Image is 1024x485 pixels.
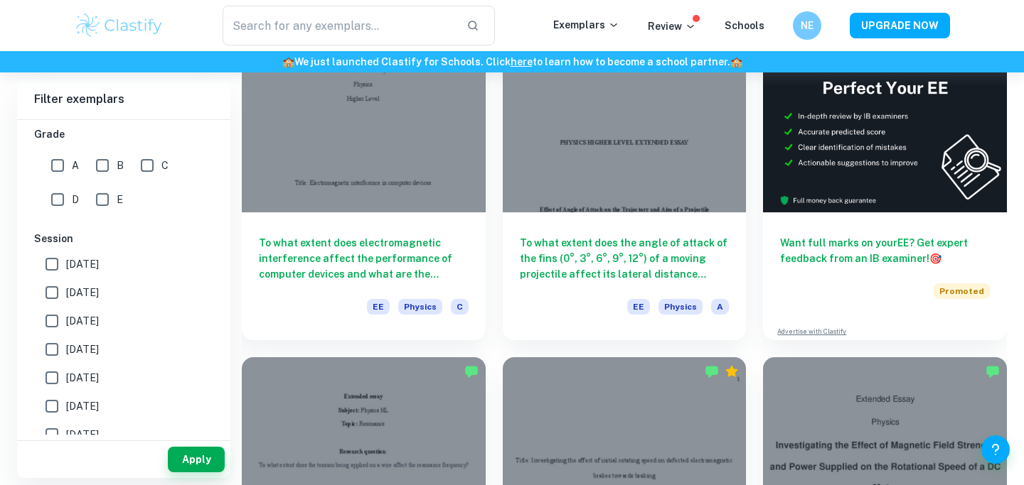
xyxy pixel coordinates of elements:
[981,435,1010,464] button: Help and Feedback
[34,231,213,246] h6: Session
[648,18,696,34] p: Review
[161,158,169,173] span: C
[725,20,764,31] a: Schools
[34,126,213,142] h6: Grade
[74,11,164,40] img: Clastify logo
[72,158,79,173] span: A
[72,192,79,207] span: D
[66,398,99,414] span: [DATE]
[711,299,729,315] span: A
[780,235,990,266] h6: Want full marks on your EE ? Get expert feedback from an IB examiner!
[929,253,942,264] span: 🎯
[398,299,442,315] span: Physics
[793,11,821,40] button: NE
[259,235,469,282] h6: To what extent does electromagnetic interference affect the performance of computer devices and w...
[3,54,1021,70] h6: We just launched Clastify for Schools. Click to learn how to become a school partner.
[66,285,99,300] span: [DATE]
[117,158,124,173] span: B
[168,447,225,472] button: Apply
[627,299,650,315] span: EE
[367,299,390,315] span: EE
[511,56,533,67] a: here
[777,327,846,337] a: Advertise with Clastify
[66,370,99,386] span: [DATE]
[464,364,479,378] img: Marked
[520,235,730,282] h6: To what extent does the angle of attack of the fins (0°, 3°, 6°, 9°, 12°) of a moving projectile ...
[17,80,230,119] h6: Filter exemplars
[934,283,990,299] span: Promoted
[725,364,739,378] div: Premium
[658,299,703,315] span: Physics
[553,17,619,33] p: Exemplars
[799,18,816,33] h6: NE
[705,364,719,378] img: Marked
[66,427,99,442] span: [DATE]
[503,30,747,340] a: To what extent does the angle of attack of the fins (0°, 3°, 6°, 9°, 12°) of a moving projectile ...
[66,313,99,329] span: [DATE]
[451,299,469,315] span: C
[730,56,742,67] span: 🏫
[763,30,1007,340] a: Want full marks on yourEE? Get expert feedback from an IB examiner!PromotedAdvertise with Clastify
[763,30,1007,212] img: Thumbnail
[66,342,99,357] span: [DATE]
[117,192,123,207] span: E
[986,364,1000,378] img: Marked
[850,13,950,38] button: UPGRADE NOW
[66,256,99,272] span: [DATE]
[282,56,294,67] span: 🏫
[223,6,455,45] input: Search for any exemplars...
[242,30,486,340] a: To what extent does electromagnetic interference affect the performance of computer devices and w...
